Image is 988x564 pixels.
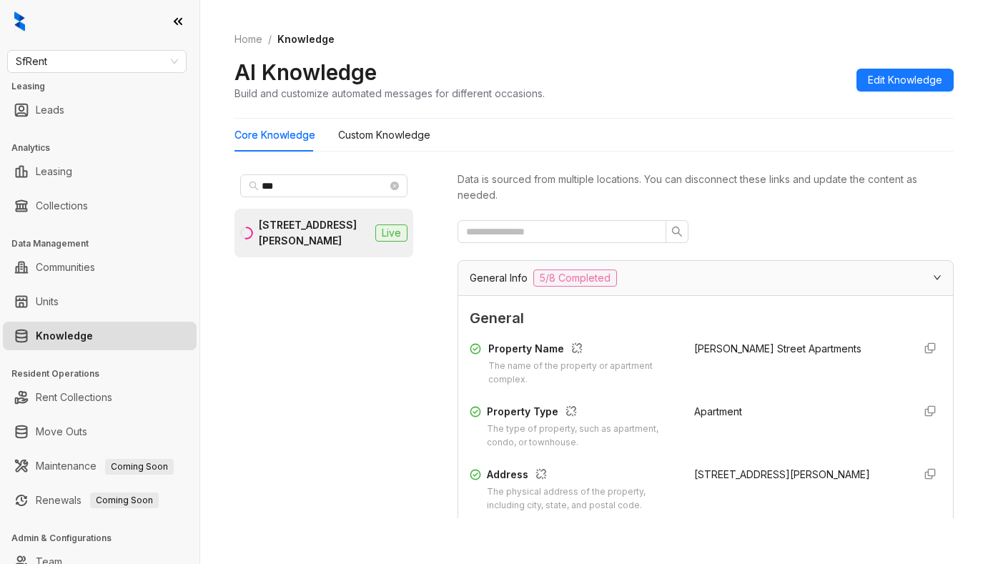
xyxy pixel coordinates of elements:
[11,367,199,380] h3: Resident Operations
[268,31,272,47] li: /
[36,486,159,515] a: RenewalsComing Soon
[11,532,199,545] h3: Admin & Configurations
[487,467,677,485] div: Address
[487,404,677,422] div: Property Type
[36,157,72,186] a: Leasing
[14,11,25,31] img: logo
[488,341,677,360] div: Property Name
[694,342,861,355] span: [PERSON_NAME] Street Apartments
[16,51,178,72] span: SfRent
[277,33,335,45] span: Knowledge
[11,80,199,93] h3: Leasing
[11,237,199,250] h3: Data Management
[470,270,528,286] span: General Info
[36,383,112,412] a: Rent Collections
[3,96,197,124] li: Leads
[3,192,197,220] li: Collections
[3,157,197,186] li: Leasing
[36,322,93,350] a: Knowledge
[3,417,197,446] li: Move Outs
[390,182,399,190] span: close-circle
[36,417,87,446] a: Move Outs
[487,422,677,450] div: The type of property, such as apartment, condo, or townhouse.
[3,452,197,480] li: Maintenance
[3,383,197,412] li: Rent Collections
[671,226,683,237] span: search
[36,253,95,282] a: Communities
[3,253,197,282] li: Communities
[36,96,64,124] a: Leads
[105,459,174,475] span: Coming Soon
[234,86,545,101] div: Build and customize automated messages for different occasions.
[234,127,315,143] div: Core Knowledge
[458,261,953,295] div: General Info5/8 Completed
[458,172,954,203] div: Data is sourced from multiple locations. You can disconnect these links and update the content as...
[694,405,742,417] span: Apartment
[3,287,197,316] li: Units
[3,486,197,515] li: Renewals
[338,127,430,143] div: Custom Knowledge
[234,59,377,86] h2: AI Knowledge
[470,307,942,330] span: General
[694,467,901,483] div: [STREET_ADDRESS][PERSON_NAME]
[856,69,954,91] button: Edit Knowledge
[11,142,199,154] h3: Analytics
[933,273,942,282] span: expanded
[868,72,942,88] span: Edit Knowledge
[3,322,197,350] li: Knowledge
[259,217,370,249] div: [STREET_ADDRESS][PERSON_NAME]
[488,360,677,387] div: The name of the property or apartment complex.
[36,287,59,316] a: Units
[249,181,259,191] span: search
[90,493,159,508] span: Coming Soon
[375,224,407,242] span: Live
[232,31,265,47] a: Home
[533,269,617,287] span: 5/8 Completed
[487,485,677,513] div: The physical address of the property, including city, state, and postal code.
[36,192,88,220] a: Collections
